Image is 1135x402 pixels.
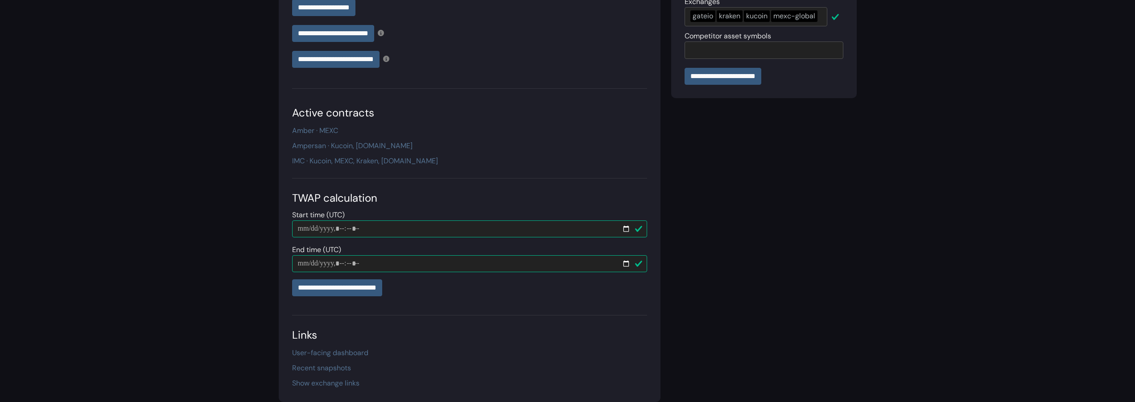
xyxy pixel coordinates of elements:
[292,363,351,373] a: Recent snapshots
[292,210,345,220] label: Start time (UTC)
[292,245,341,255] label: End time (UTC)
[292,156,438,166] a: IMC · Kucoin, MEXC, Kraken, [DOMAIN_NAME]
[717,10,743,22] div: kraken
[292,190,647,206] div: TWAP calculation
[292,348,368,357] a: User-facing dashboard
[292,126,338,135] a: Amber · MEXC
[292,327,647,343] div: Links
[685,31,771,41] label: Competitor asset symbols
[744,10,770,22] div: kucoin
[292,378,359,388] a: Show exchange links
[771,10,817,22] div: mexc-global
[292,105,647,121] div: Active contracts
[292,141,413,150] a: Ampersan · Kucoin, [DOMAIN_NAME]
[690,10,715,22] div: gateio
